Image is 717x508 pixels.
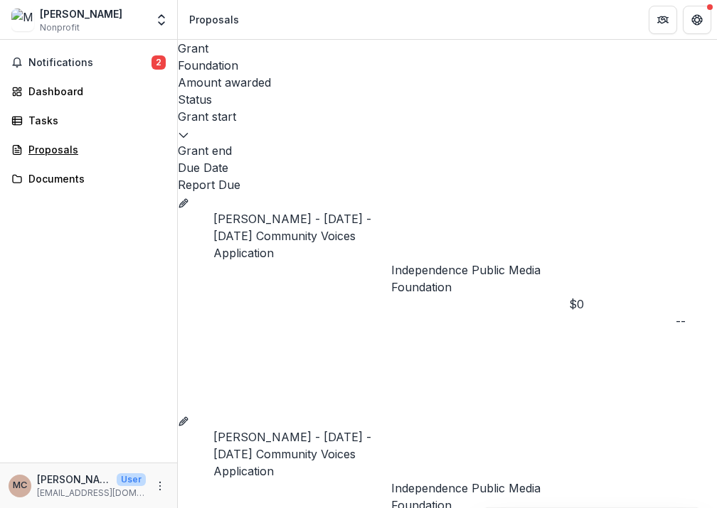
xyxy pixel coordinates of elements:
div: Proposals [28,142,160,157]
svg: sorted descending [178,129,189,141]
div: Grant start [178,108,717,142]
div: Grant [178,40,717,57]
div: Report Due [178,176,717,193]
div: $0 [569,296,676,313]
div: Status [178,91,717,108]
button: Open entity switcher [152,6,171,34]
div: Amount awarded [178,74,717,91]
button: More [152,477,169,495]
span: 2 [152,55,166,70]
button: Get Help [683,6,711,34]
button: Partners [649,6,677,34]
span: Notifications [28,57,152,69]
div: Dashboard [28,84,160,99]
div: Grant end [178,142,717,159]
p: Independence Public Media Foundation [391,261,569,296]
button: Grant a6a2ae45-8a20-4831-b33b-d2bdacef6435 [178,193,189,210]
p: [EMAIL_ADDRESS][DOMAIN_NAME] [37,487,146,499]
nav: breadcrumb [184,9,245,30]
a: Tasks [6,109,171,132]
div: [PERSON_NAME] [40,6,122,21]
a: [PERSON_NAME] - [DATE] - [DATE] Community Voices Application [213,212,371,260]
div: Marcus Clarke [13,481,27,490]
div: Due Date [178,159,717,176]
button: Grant fe7fc9af-4d5e-4755-82f4-e91cef2e4331 [178,411,189,428]
p: [PERSON_NAME] [37,472,111,487]
div: Foundation [178,57,717,74]
a: Documents [6,167,171,190]
div: Proposals [189,12,239,27]
div: Documents [28,171,160,186]
p: User [117,473,146,486]
span: Nonprofit [40,21,80,34]
a: Proposals [6,138,171,161]
a: [PERSON_NAME] - [DATE] - [DATE] Community Voices Application [213,430,371,478]
img: Marcus D Clarke [11,9,34,31]
button: Notifications2 [6,51,171,74]
a: Dashboard [6,80,171,103]
div: Tasks [28,113,160,128]
div: Grant start [178,108,717,125]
